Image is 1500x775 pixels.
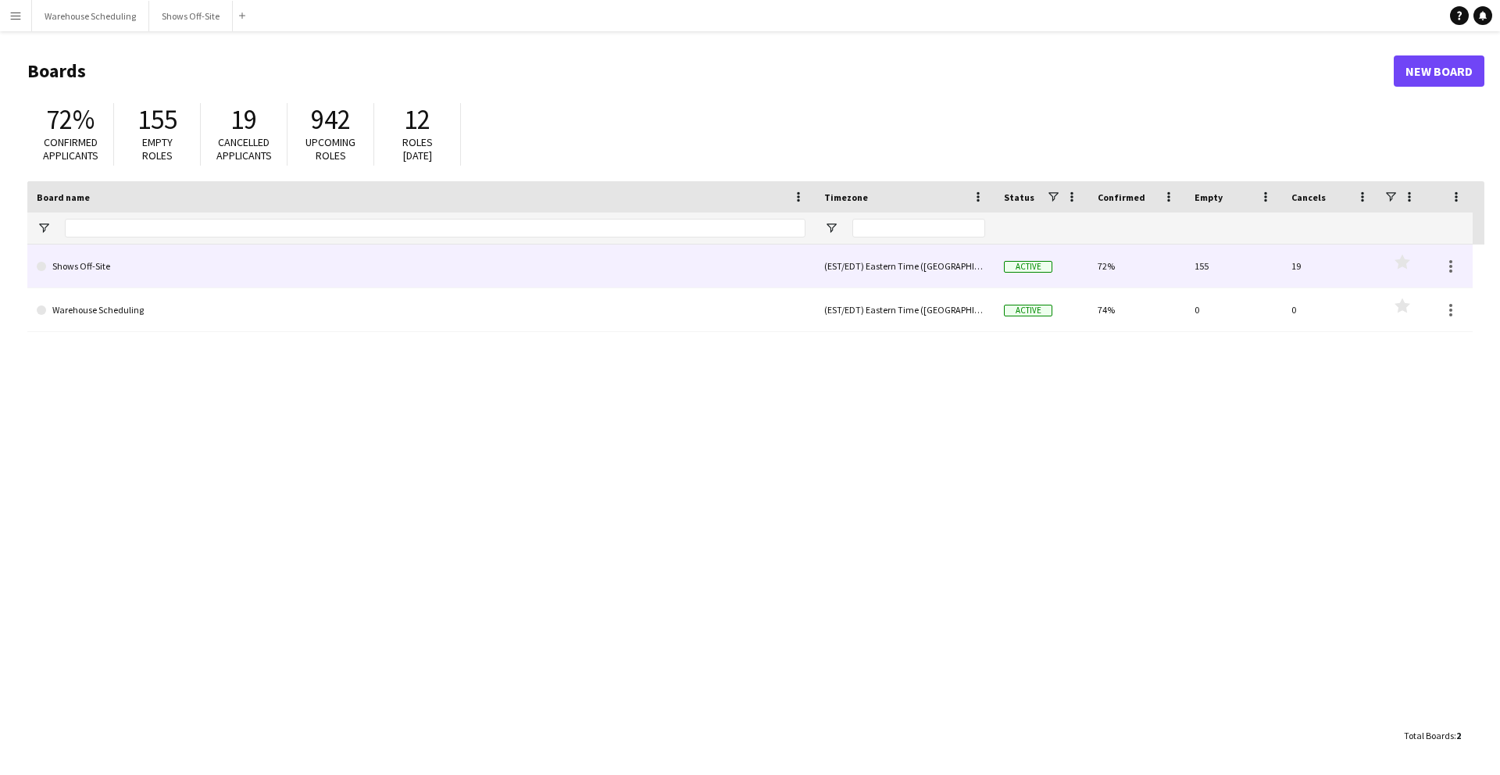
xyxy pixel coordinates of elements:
[1394,55,1484,87] a: New Board
[1088,288,1185,331] div: 74%
[37,221,51,235] button: Open Filter Menu
[305,135,355,162] span: Upcoming roles
[824,191,868,203] span: Timezone
[815,288,995,331] div: (EST/EDT) Eastern Time ([GEOGRAPHIC_DATA] & [GEOGRAPHIC_DATA])
[230,102,257,137] span: 19
[404,102,430,137] span: 12
[1404,720,1461,751] div: :
[1098,191,1145,203] span: Confirmed
[1282,288,1379,331] div: 0
[142,135,173,162] span: Empty roles
[1456,730,1461,741] span: 2
[1004,261,1052,273] span: Active
[137,102,177,137] span: 155
[311,102,351,137] span: 942
[27,59,1394,83] h1: Boards
[216,135,272,162] span: Cancelled applicants
[824,221,838,235] button: Open Filter Menu
[1185,245,1282,287] div: 155
[37,245,805,288] a: Shows Off-Site
[1195,191,1223,203] span: Empty
[37,191,90,203] span: Board name
[815,245,995,287] div: (EST/EDT) Eastern Time ([GEOGRAPHIC_DATA] & [GEOGRAPHIC_DATA])
[1291,191,1326,203] span: Cancels
[65,219,805,237] input: Board name Filter Input
[37,288,805,332] a: Warehouse Scheduling
[852,219,985,237] input: Timezone Filter Input
[1004,305,1052,316] span: Active
[1088,245,1185,287] div: 72%
[1404,730,1454,741] span: Total Boards
[1282,245,1379,287] div: 19
[46,102,95,137] span: 72%
[149,1,233,31] button: Shows Off-Site
[32,1,149,31] button: Warehouse Scheduling
[402,135,433,162] span: Roles [DATE]
[1185,288,1282,331] div: 0
[1004,191,1034,203] span: Status
[43,135,98,162] span: Confirmed applicants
